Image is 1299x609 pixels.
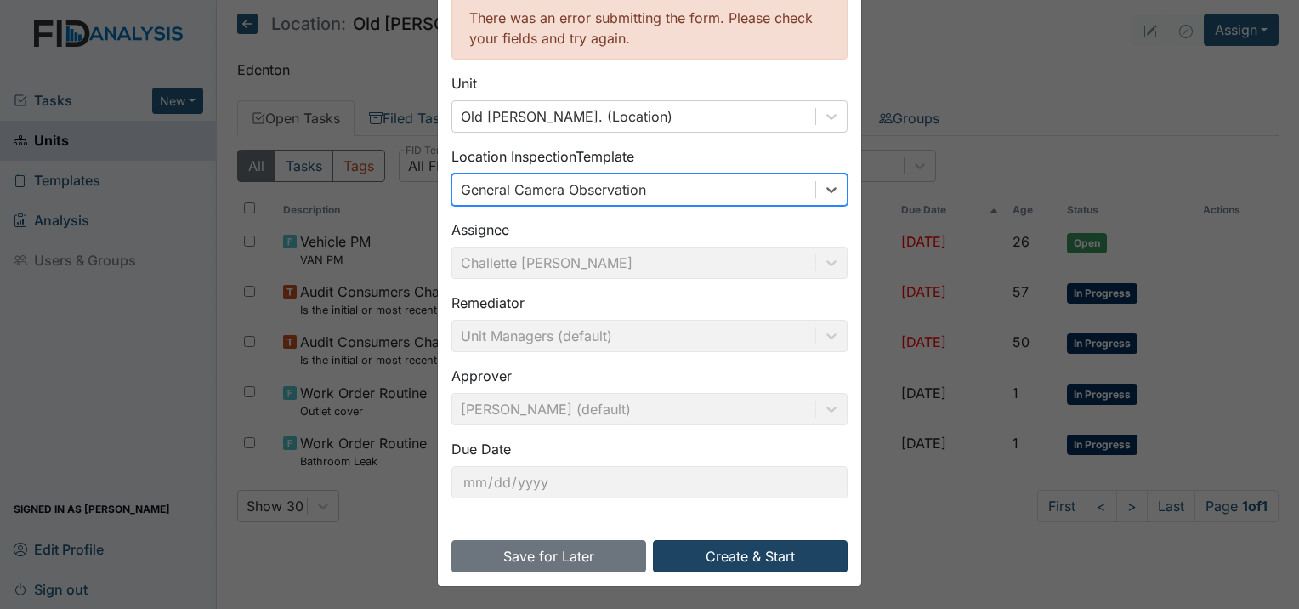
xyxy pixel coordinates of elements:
label: Location Inspection Template [451,146,634,167]
div: Old [PERSON_NAME]. (Location) [461,106,672,127]
label: Assignee [451,219,509,240]
label: Unit [451,73,477,94]
div: General Camera Observation [461,179,646,200]
label: Remediator [451,293,525,313]
label: Approver [451,366,512,386]
label: Due Date [451,439,511,459]
button: Save for Later [451,540,646,572]
button: Create & Start [653,540,848,572]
